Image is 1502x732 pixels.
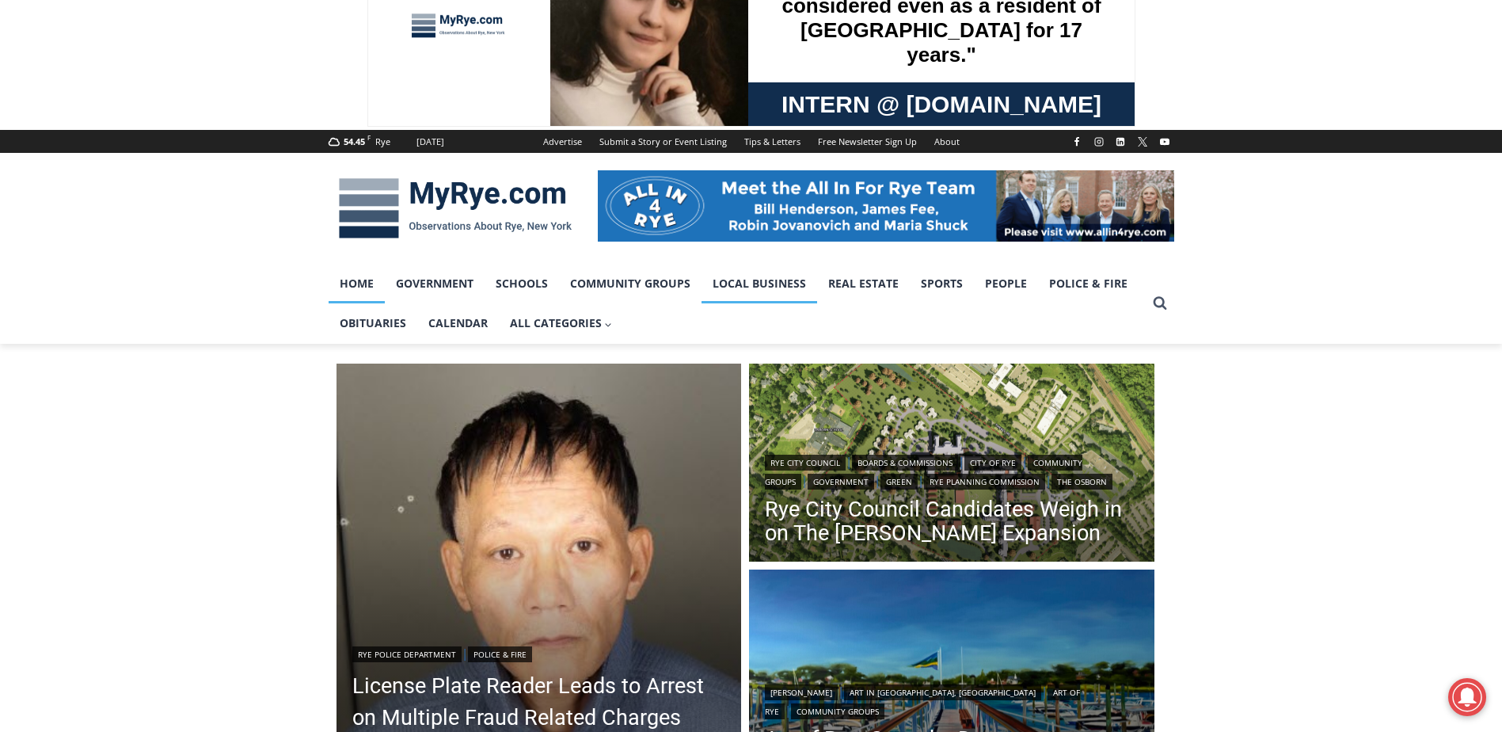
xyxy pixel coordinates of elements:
nav: Primary Navigation [329,264,1146,344]
a: Rye City Council [765,455,846,471]
img: MyRye.com [329,167,582,250]
button: View Search Form [1146,289,1174,318]
div: Rye [375,135,390,149]
a: Advertise [534,130,591,153]
div: [DATE] [416,135,444,149]
a: [PERSON_NAME] [765,684,838,700]
div: | | | | | | | [765,452,1139,490]
a: About [926,130,968,153]
a: Rye City Council Candidates Weigh in on The [PERSON_NAME] Expansion [765,498,1139,545]
span: 54.45 [344,135,365,147]
a: Free Newsletter Sign Up [809,130,926,153]
a: People [974,264,1038,303]
a: Obituaries [329,303,417,343]
a: Community Groups [791,703,884,719]
a: Art in [GEOGRAPHIC_DATA], [GEOGRAPHIC_DATA] [844,684,1041,700]
a: Linkedin [1111,132,1130,151]
a: The Osborn [1051,474,1112,490]
a: Boards & Commissions [852,455,958,471]
div: | [352,643,726,662]
button: Child menu of All Categories [499,303,624,343]
a: Rye Police Department [352,646,462,662]
a: Facebook [1067,132,1086,151]
a: Government [385,264,485,303]
div: | | | [765,681,1139,719]
span: F [367,133,371,142]
a: Rye Planning Commission [924,474,1045,490]
a: Schools [485,264,559,303]
a: Submit a Story or Event Listing [591,130,736,153]
a: Police & Fire [1038,264,1139,303]
a: Community Groups [559,264,702,303]
span: Intern @ [DOMAIN_NAME] [414,158,734,193]
a: City of Rye [964,455,1021,471]
a: Read More Rye City Council Candidates Weigh in on The Osborn Expansion [749,364,1154,566]
a: Instagram [1089,132,1108,151]
a: Green [880,474,918,490]
div: "I learned about the history of a place I’d honestly never considered even as a resident of [GEOG... [400,1,748,154]
a: Local Business [702,264,817,303]
a: Calendar [417,303,499,343]
a: X [1133,132,1152,151]
img: All in for Rye [598,170,1174,242]
a: Intern @ [DOMAIN_NAME] [381,154,767,197]
a: Police & Fire [468,646,532,662]
a: Real Estate [817,264,910,303]
a: Government [808,474,874,490]
a: Home [329,264,385,303]
img: (PHOTO: Illustrative plan of The Osborn's proposed site plan from the July 10, 2025 planning comm... [749,364,1154,566]
a: Sports [910,264,974,303]
nav: Secondary Navigation [534,130,968,153]
a: YouTube [1155,132,1174,151]
a: Tips & Letters [736,130,809,153]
